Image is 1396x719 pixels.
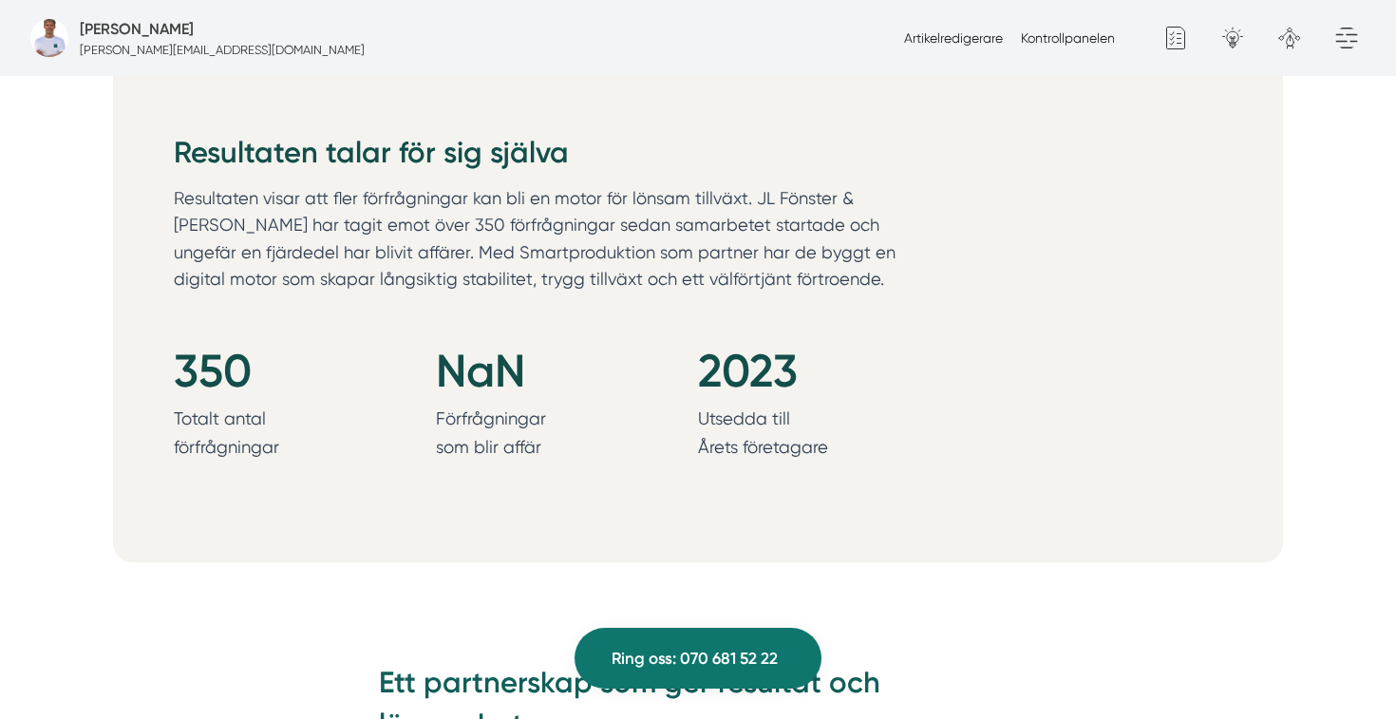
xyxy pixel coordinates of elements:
img: foretagsbild-pa-smartproduktion-en-webbyraer-i-dalarnas-lan.png [30,19,68,57]
p: Förfrågningar som blir affär [436,405,607,461]
a: Ring oss: 070 681 52 22 [575,628,821,689]
span: 350 [174,344,252,398]
span: Ring oss: 070 681 52 22 [612,646,778,672]
span: 2023 [698,344,798,398]
h5: Administratör [80,17,194,41]
a: Artikelredigerare [904,30,1003,46]
p: Utsedda till Årets företagare [698,405,869,461]
p: [PERSON_NAME][EMAIL_ADDRESS][DOMAIN_NAME] [80,41,365,59]
a: Kontrollpanelen [1021,30,1115,46]
span: NaN [436,344,525,398]
p: Totalt antal förfrågningar [174,405,345,461]
p: Resultaten visar att fler förfrågningar kan bli en motor för lönsam tillväxt. JL Fönster & [PERSO... [174,185,903,303]
h2: Resultaten talar för sig själva [174,132,1222,185]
